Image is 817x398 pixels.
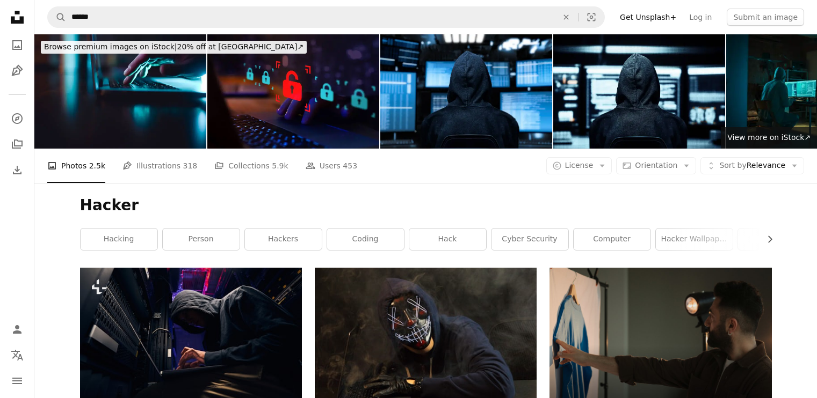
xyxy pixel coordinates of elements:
[6,34,28,56] a: Photos
[553,34,725,149] img: digital authentication
[47,6,605,28] form: Find visuals sitewide
[6,134,28,155] a: Collections
[6,159,28,181] a: Download History
[727,133,811,142] span: View more on iStock ↗
[183,160,198,172] span: 318
[579,7,604,27] button: Visual search
[683,9,718,26] a: Log in
[6,344,28,366] button: Language
[44,42,303,51] span: 20% off at [GEOGRAPHIC_DATA] ↗
[34,34,206,149] img: professional online gamer hand fingers
[635,161,677,169] span: Orientation
[272,160,288,172] span: 5.9k
[343,160,357,172] span: 453
[719,160,785,171] span: Relevance
[48,7,66,27] button: Search Unsplash
[6,60,28,82] a: Illustrations
[163,229,240,250] a: person
[491,229,568,250] a: cyber security
[700,157,804,174] button: Sort byRelevance
[6,319,28,340] a: Log in / Sign up
[656,229,733,250] a: hacker wallpaper
[738,229,815,250] a: laptop
[306,149,357,183] a: Users 453
[80,336,302,346] a: Low angle of hacker installing malicious software on data center servers using laptop
[327,229,404,250] a: coding
[727,9,804,26] button: Submit an image
[80,196,772,215] h1: Hacker
[6,370,28,392] button: Menu
[574,229,650,250] a: computer
[122,149,197,183] a: Illustrations 318
[409,229,486,250] a: hack
[81,229,157,250] a: hacking
[44,42,177,51] span: Browse premium images on iStock |
[245,229,322,250] a: hackers
[616,157,696,174] button: Orientation
[760,229,772,250] button: scroll list to the right
[207,34,379,149] img: hacker attack or security breach, cyber crime concept, data protection
[554,7,578,27] button: Clear
[315,336,537,346] a: a man wearing a mask
[721,127,817,149] a: View more on iStock↗
[214,149,288,183] a: Collections 5.9k
[380,34,552,149] img: computer hacker with device screen
[613,9,683,26] a: Get Unsplash+
[34,34,313,60] a: Browse premium images on iStock|20% off at [GEOGRAPHIC_DATA]↗
[6,108,28,129] a: Explore
[719,161,746,169] span: Sort by
[565,161,594,169] span: License
[546,157,612,174] button: License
